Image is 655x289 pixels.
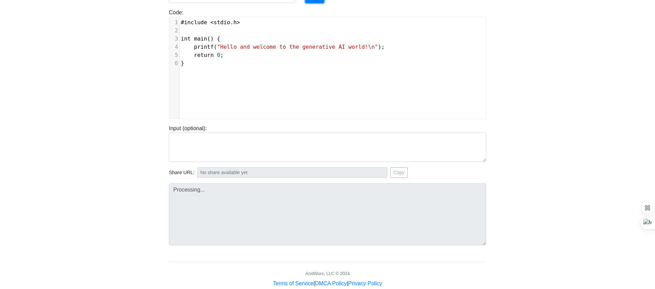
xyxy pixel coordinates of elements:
span: h [233,19,237,26]
span: printf [194,44,214,50]
a: Privacy Policy [348,280,382,286]
span: ; [181,52,223,58]
span: Share URL: [169,169,194,177]
span: < [210,19,214,26]
div: AcidWorx, LLC © 2024 [305,270,350,277]
a: Terms of Service [273,280,314,286]
a: DMCA Policy [315,280,347,286]
span: > [237,19,240,26]
span: main [194,35,207,42]
div: 6 [169,59,179,67]
div: 4 [169,43,179,51]
div: 2 [169,27,179,35]
div: Code: [164,9,491,119]
span: 0 [217,52,220,58]
span: () { [181,35,220,42]
div: 1 [169,18,179,27]
span: #include [181,19,207,26]
span: stdio [214,19,230,26]
span: } [181,60,184,66]
div: 3 [169,35,179,43]
span: return [194,52,214,58]
button: Copy [390,167,408,178]
div: Input (optional): [164,124,491,162]
input: No share available yet [197,167,388,178]
span: . [181,19,240,26]
div: 5 [169,51,179,59]
span: int [181,35,191,42]
span: ( ); [181,44,384,50]
span: "Hello and welcome to the generative AI world!\n" [217,44,378,50]
div: | | [273,279,382,288]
